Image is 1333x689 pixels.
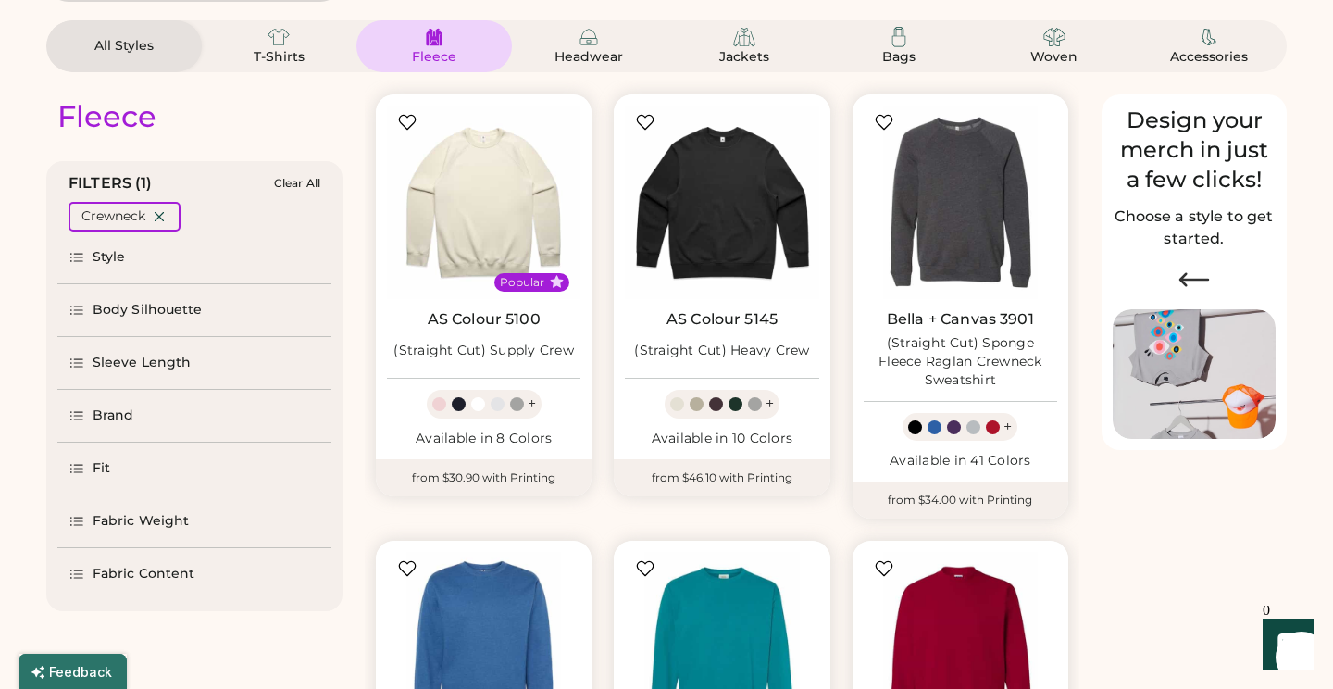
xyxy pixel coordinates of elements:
[57,98,156,135] div: Fleece
[1167,48,1251,67] div: Accessories
[500,275,544,290] div: Popular
[634,342,809,360] div: (Straight Cut) Heavy Crew
[93,459,110,478] div: Fit
[625,430,818,448] div: Available in 10 Colors
[93,248,126,267] div: Style
[614,459,829,496] div: from $46.10 with Printing
[703,48,786,67] div: Jackets
[864,452,1057,470] div: Available in 41 Colors
[1043,26,1065,48] img: Woven Icon
[387,106,580,299] img: AS Colour 5100 (Straight Cut) Supply Crew
[387,430,580,448] div: Available in 8 Colors
[547,48,630,67] div: Headwear
[853,482,1068,519] div: from $34.00 with Printing
[428,310,541,329] a: AS Colour 5100
[766,394,774,414] div: +
[237,48,320,67] div: T-Shirts
[93,301,203,319] div: Body Silhouette
[1113,106,1276,194] div: Design your merch in just a few clicks!
[550,275,564,289] button: Popular Style
[1198,26,1220,48] img: Accessories Icon
[393,342,574,360] div: (Straight Cut) Supply Crew
[268,26,290,48] img: T-Shirts Icon
[888,26,910,48] img: Bags Icon
[81,207,145,226] div: Crewneck
[1113,309,1276,440] img: Image of Lisa Congdon Eye Print on T-Shirt and Hat
[1113,206,1276,250] h2: Choose a style to get started.
[93,565,194,583] div: Fabric Content
[1013,48,1096,67] div: Woven
[93,407,134,425] div: Brand
[82,37,166,56] div: All Styles
[69,172,153,194] div: FILTERS (1)
[376,459,592,496] div: from $30.90 with Printing
[93,512,189,531] div: Fabric Weight
[887,310,1034,329] a: Bella + Canvas 3901
[864,334,1057,390] div: (Straight Cut) Sponge Fleece Raglan Crewneck Sweatshirt
[528,394,536,414] div: +
[1003,417,1012,437] div: +
[578,26,600,48] img: Headwear Icon
[733,26,755,48] img: Jackets Icon
[625,106,818,299] img: AS Colour 5145 (Straight Cut) Heavy Crew
[392,48,476,67] div: Fleece
[423,26,445,48] img: Fleece Icon
[864,106,1057,299] img: BELLA + CANVAS 3901 (Straight Cut) Sponge Fleece Raglan Crewneck Sweatshirt
[666,310,778,329] a: AS Colour 5145
[1245,606,1325,685] iframe: Front Chat
[857,48,941,67] div: Bags
[93,354,191,372] div: Sleeve Length
[274,177,320,190] div: Clear All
